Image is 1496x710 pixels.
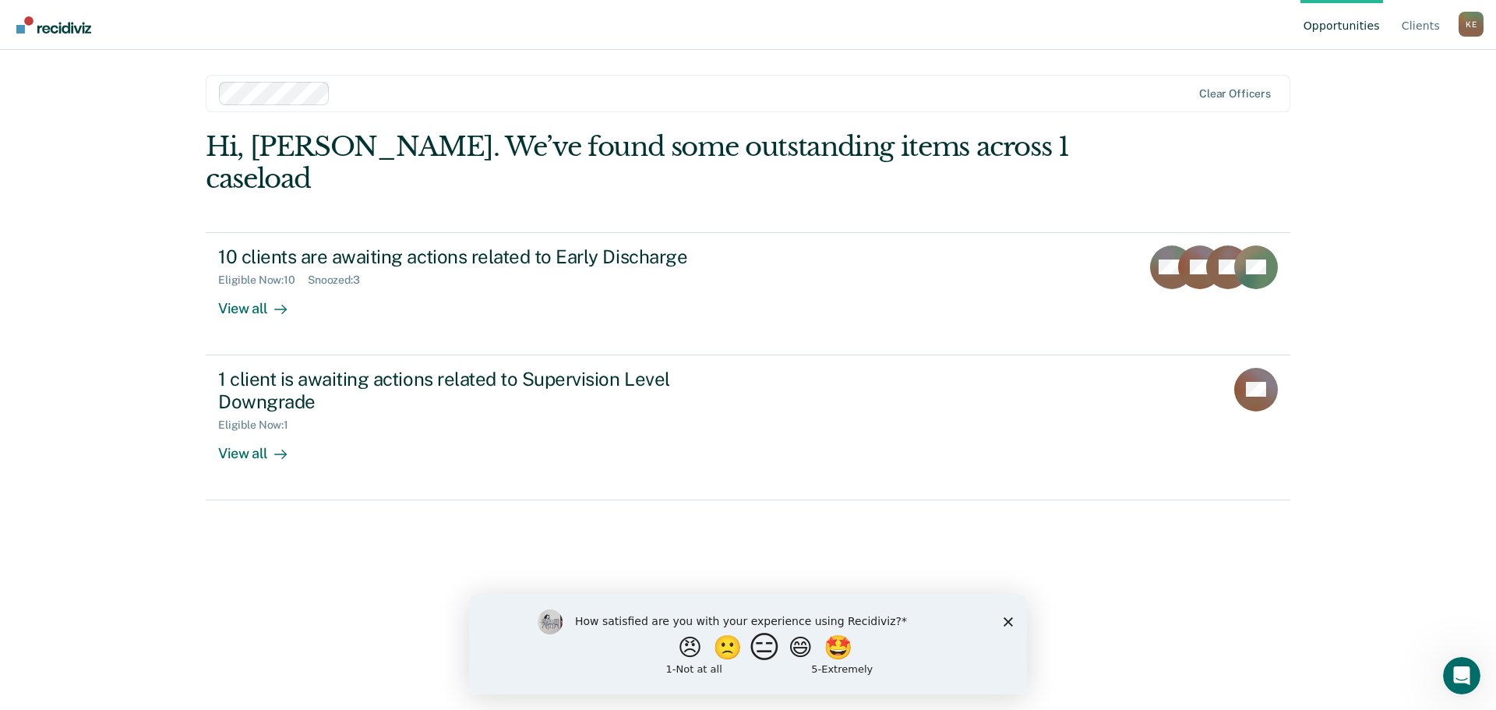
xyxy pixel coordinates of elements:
[308,274,372,287] div: Snoozed : 3
[1459,12,1484,37] div: K E
[218,287,305,317] div: View all
[218,274,308,287] div: Eligible Now : 10
[16,16,91,34] img: Recidiviz
[218,245,765,268] div: 10 clients are awaiting actions related to Early Discharge
[218,419,301,432] div: Eligible Now : 1
[206,232,1290,355] a: 10 clients are awaiting actions related to Early DischargeEligible Now:10Snoozed:3View all
[206,131,1074,195] div: Hi, [PERSON_NAME]. We’ve found some outstanding items across 1 caseload
[1199,87,1271,101] div: Clear officers
[1443,657,1480,694] iframe: Intercom live chat
[469,594,1027,694] iframe: Survey by Kim from Recidiviz
[218,368,765,413] div: 1 client is awaiting actions related to Supervision Level Downgrade
[206,355,1290,500] a: 1 client is awaiting actions related to Supervision Level DowngradeEligible Now:1View all
[218,432,305,462] div: View all
[1459,12,1484,37] button: Profile dropdown button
